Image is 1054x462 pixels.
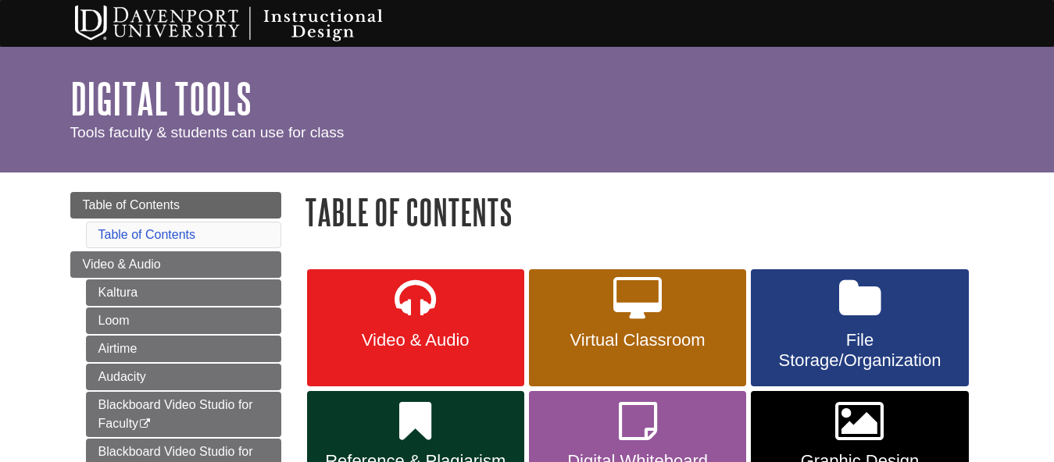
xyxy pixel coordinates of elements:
a: Digital Tools [70,74,252,123]
a: Virtual Classroom [529,269,746,386]
i: This link opens in a new window [138,419,152,429]
span: Table of Contents [83,198,180,211]
a: Kaltura [86,279,281,306]
a: Table of Contents [70,192,281,219]
a: Table of Contents [98,228,196,241]
span: Video & Audio [319,330,513,350]
img: Davenport University Instructional Design [63,4,438,43]
a: Loom [86,307,281,334]
a: Video & Audio [307,269,524,386]
a: Audacity [86,364,281,390]
a: Video & Audio [70,251,281,278]
a: Airtime [86,336,281,362]
span: Video & Audio [83,258,161,271]
a: Blackboard Video Studio for Faculty [86,392,281,437]
span: Tools faculty & students can use for class [70,124,345,140]
span: Virtual Classroom [541,330,734,350]
span: File Storage/Organization [763,330,956,371]
h1: Table of Contents [305,192,984,232]
a: File Storage/Organization [751,269,968,386]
